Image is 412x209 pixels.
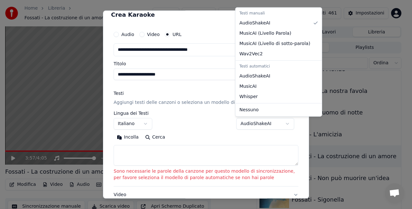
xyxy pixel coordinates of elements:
span: Whisper [239,94,258,100]
div: Testi automatici [237,62,321,71]
span: MusicAI ( Livello di sotto-parola ) [239,41,310,47]
span: MusicAI ( Livello Parola ) [239,30,291,37]
span: Nessuno [239,107,259,113]
div: Testi manuali [237,9,321,18]
span: AudioShakeAI [239,20,270,26]
span: Wav2Vec2 [239,51,263,57]
span: AudioShakeAI [239,73,270,79]
span: MusicAI [239,83,257,90]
